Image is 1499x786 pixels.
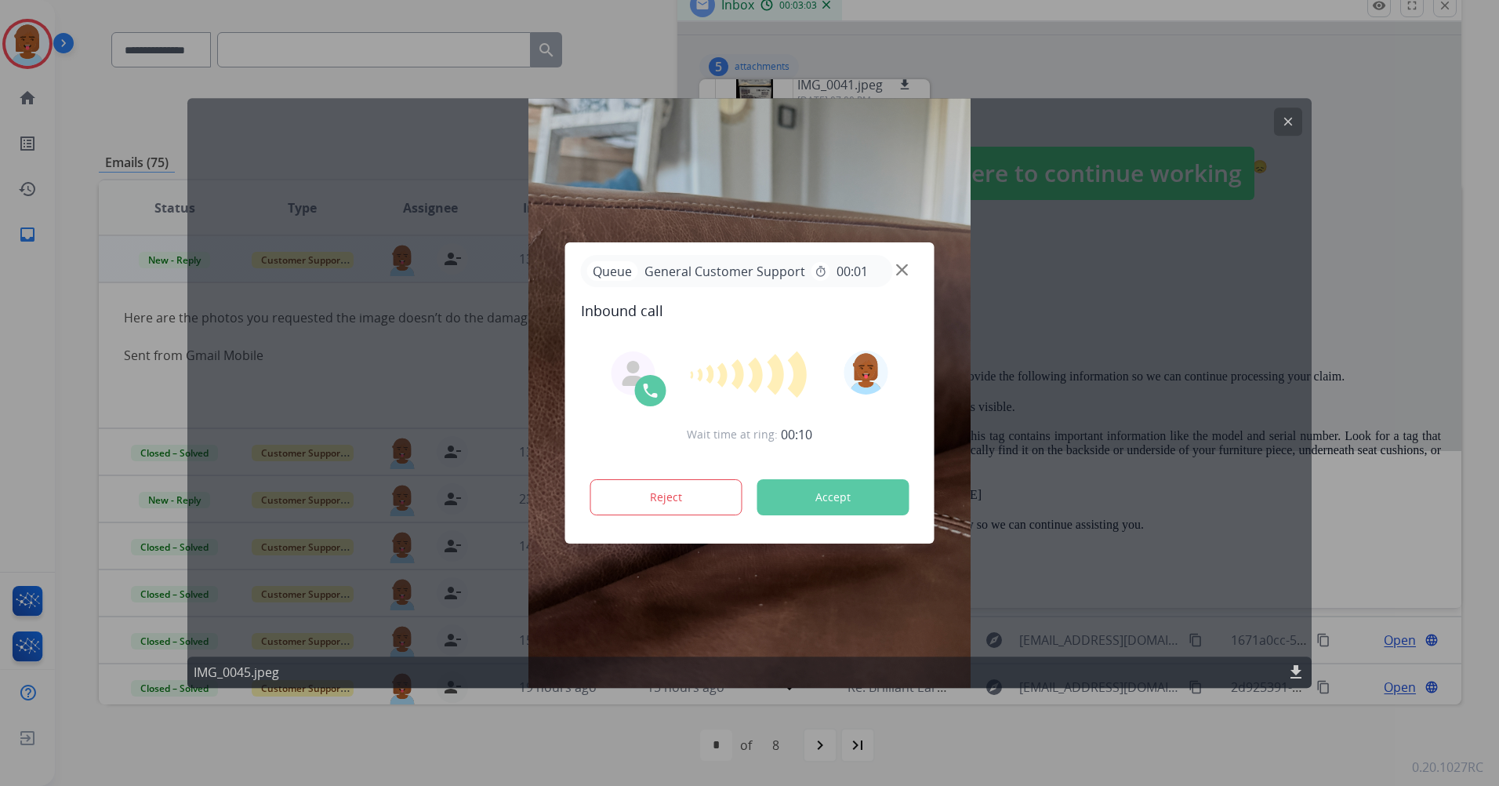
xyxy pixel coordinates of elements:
img: avatar [844,351,887,395]
span: General Customer Support [638,262,811,281]
button: Accept [757,479,909,515]
button: Reject [590,479,742,515]
span: Wait time at ring: [687,427,778,442]
p: 0.20.1027RC [1412,758,1483,777]
img: close-button [896,264,908,276]
span: 00:10 [781,425,812,444]
span: Inbound call [581,300,919,322]
p: Queue [587,261,638,281]
img: call-icon [641,381,660,400]
mat-icon: timer [815,265,827,278]
span: 00:01 [837,262,868,281]
img: agent-avatar [621,361,646,386]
